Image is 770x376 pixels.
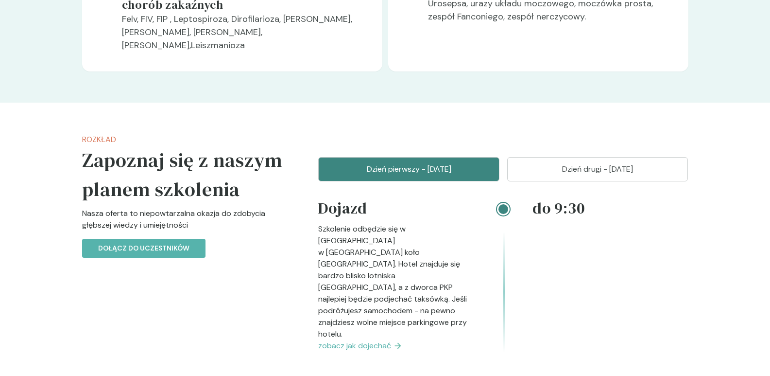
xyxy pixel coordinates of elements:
p: Dzień drugi - [DATE] [519,163,676,175]
span: zobacz jak dojechać [318,340,391,352]
p: Felv, FIV, FIP , Leptospiroza, Dirofilarioza, [PERSON_NAME], [PERSON_NAME], [PERSON_NAME],[PERSON... [122,13,367,60]
a: Dołącz do uczestników [82,243,205,253]
a: zobacz jak dojechać [318,340,474,352]
h5: Zapoznaj się z naszym planem szkolenia [82,145,288,204]
p: Rozkład [82,134,288,145]
p: Dołącz do uczestników [98,243,189,253]
h4: Dojazd [318,197,474,223]
p: Nasza oferta to niepowtarzalna okazja do zdobycia głębszej wiedzy i umiejętności [82,208,288,239]
p: Szkolenie odbędzie się w [GEOGRAPHIC_DATA] w [GEOGRAPHIC_DATA] koło [GEOGRAPHIC_DATA]. Hotel znaj... [318,223,474,340]
button: Dzień pierwszy - [DATE] [318,157,499,181]
button: Dołącz do uczestników [82,239,205,258]
h4: do 9:30 [532,197,688,219]
button: Dzień drugi - [DATE] [507,157,688,181]
p: Dzień pierwszy - [DATE] [330,163,487,175]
